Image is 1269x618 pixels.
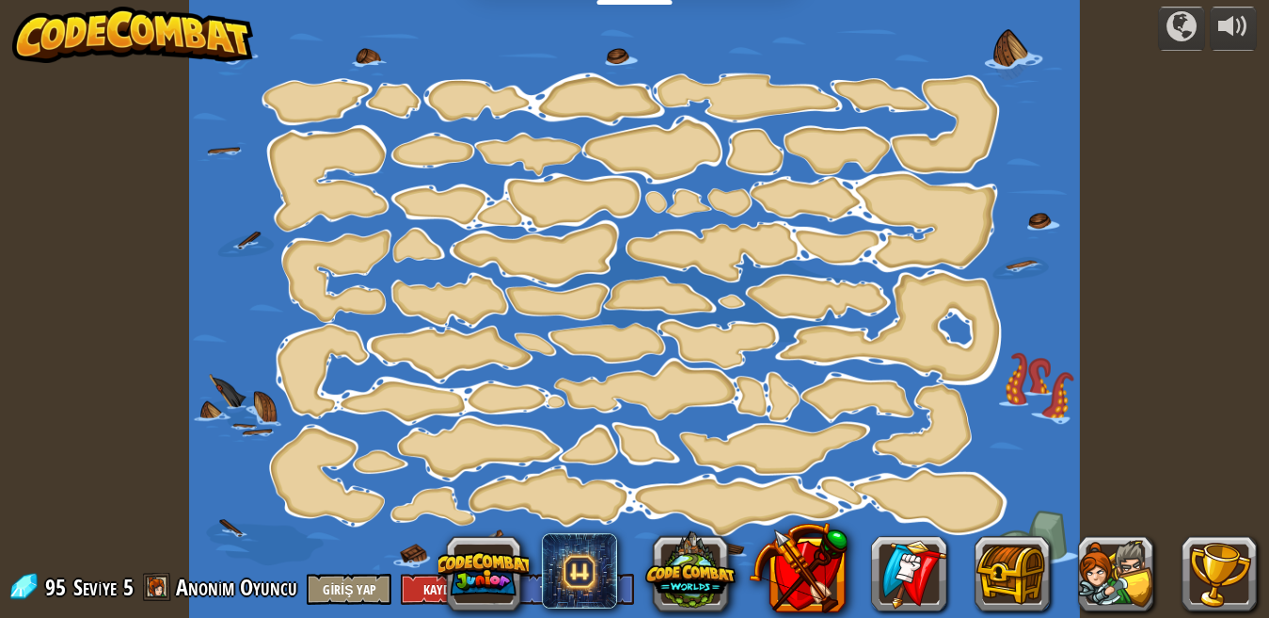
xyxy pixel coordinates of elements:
[401,574,485,605] button: Kaydol
[307,574,391,605] button: Giriş Yap
[1210,7,1257,51] button: Sesi ayarla
[45,572,71,602] span: 95
[1158,7,1205,51] button: Kampanyalar
[12,7,253,63] img: CodeCombat - Learn how to code by playing a game
[123,572,134,602] span: 5
[73,572,117,603] span: Seviye
[176,572,298,602] span: Anonim Oyuncu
